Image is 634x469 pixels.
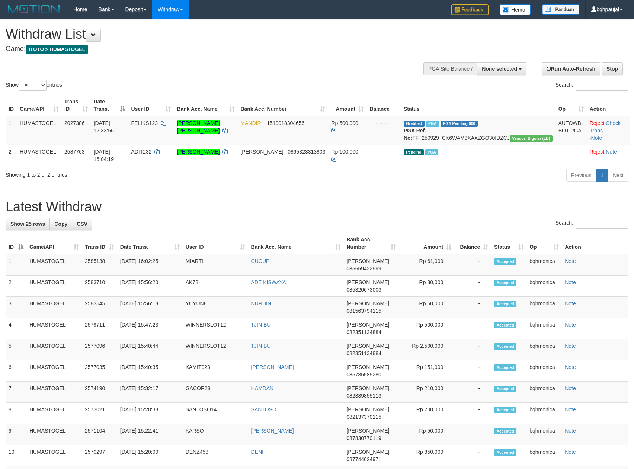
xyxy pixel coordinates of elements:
span: Copy 082137370115 to clipboard [346,414,381,420]
span: Rp 100.000 [331,149,358,155]
th: User ID: activate to sort column ascending [128,95,174,116]
th: Bank Acc. Name: activate to sort column ascending [174,95,237,116]
td: [DATE] 15:32:17 [117,382,183,403]
td: Rp 80,000 [399,276,454,297]
th: Game/API: activate to sort column ascending [26,233,82,254]
label: Search: [555,80,628,91]
span: Accepted [494,449,516,456]
td: - [454,297,491,318]
img: Feedback.jpg [451,4,489,15]
span: CSV [77,221,87,227]
td: AK78 [183,276,248,297]
a: Note [565,322,576,328]
a: Note [565,301,576,306]
td: - [454,339,491,360]
td: 2 [6,145,17,166]
td: bqhmonica [526,382,562,403]
td: HUMASTOGEL [26,318,82,339]
td: Rp 200,000 [399,403,454,424]
td: KARSO [183,424,248,445]
td: HUMASTOGEL [26,445,82,466]
td: bqhmonica [526,254,562,276]
span: Accepted [494,407,516,413]
td: [DATE] 16:02:25 [117,254,183,276]
td: 2 [6,276,26,297]
a: TJIN BU [251,322,271,328]
td: 1 [6,116,17,145]
a: Reject [590,149,605,155]
h1: Latest Withdraw [6,199,628,214]
span: FELIKS123 [131,120,158,126]
span: [PERSON_NAME] [346,407,389,412]
th: Bank Acc. Name: activate to sort column ascending [248,233,344,254]
span: Copy 0895323313803 to clipboard [288,149,325,155]
a: Note [565,449,576,455]
img: MOTION_logo.png [6,4,62,15]
th: Date Trans.: activate to sort column descending [91,95,128,116]
span: None selected [482,66,517,72]
td: HUMASTOGEL [26,297,82,318]
td: 2583545 [82,297,117,318]
span: Accepted [494,428,516,434]
h1: Withdraw List [6,27,415,42]
span: Accepted [494,280,516,286]
a: NURDIN [251,301,271,306]
span: Copy 085785585280 to clipboard [346,372,381,378]
td: Rp 210,000 [399,382,454,403]
td: - [454,254,491,276]
th: Amount: activate to sort column ascending [328,95,366,116]
td: YUYUN8 [183,297,248,318]
a: Check Trans [590,120,621,134]
td: bqhmonica [526,403,562,424]
a: Next [608,169,628,182]
th: Balance: activate to sort column ascending [454,233,491,254]
td: Rp 50,000 [399,297,454,318]
a: DENI [251,449,263,455]
td: HUMASTOGEL [26,254,82,276]
img: panduan.png [542,4,579,15]
b: PGA Ref. No: [404,128,426,141]
td: 2570297 [82,445,117,466]
td: [DATE] 15:28:38 [117,403,183,424]
td: Rp 50,000 [399,424,454,445]
th: User ID: activate to sort column ascending [183,233,248,254]
td: WINNERSLOT12 [183,318,248,339]
td: - [454,360,491,382]
td: bqhmonica [526,339,562,360]
td: 2583710 [82,276,117,297]
th: Trans ID: activate to sort column ascending [61,95,91,116]
td: [DATE] 15:40:35 [117,360,183,382]
a: [PERSON_NAME] [251,364,294,370]
span: [PERSON_NAME] [346,343,389,349]
span: [PERSON_NAME] [240,149,283,155]
th: Op: activate to sort column ascending [555,95,587,116]
td: [DATE] 15:56:20 [117,276,183,297]
th: Amount: activate to sort column ascending [399,233,454,254]
span: Accepted [494,343,516,350]
td: HUMASTOGEL [26,360,82,382]
a: Note [565,279,576,285]
td: 5 [6,339,26,360]
td: 2577035 [82,360,117,382]
a: CSV [72,218,92,230]
td: [DATE] 15:40:44 [117,339,183,360]
td: HUMASTOGEL [17,145,61,166]
a: [PERSON_NAME] [251,428,294,434]
a: Note [565,428,576,434]
a: Previous [566,169,596,182]
a: [PERSON_NAME] [177,149,220,155]
span: Vendor URL: https://dashboard.q2checkout.com/secure [510,135,553,142]
td: 2574190 [82,382,117,403]
td: HUMASTOGEL [26,382,82,403]
a: Copy [49,218,72,230]
span: PGA Pending [441,121,478,127]
td: · · [587,116,630,145]
span: ADIT232 [131,149,151,155]
span: Show 25 rows [10,221,45,227]
span: [PERSON_NAME] [346,428,389,434]
td: 1 [6,254,26,276]
td: AUTOWD-BOT-PGA [555,116,587,145]
a: Reject [590,120,605,126]
td: 2571104 [82,424,117,445]
a: 1 [596,169,608,182]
